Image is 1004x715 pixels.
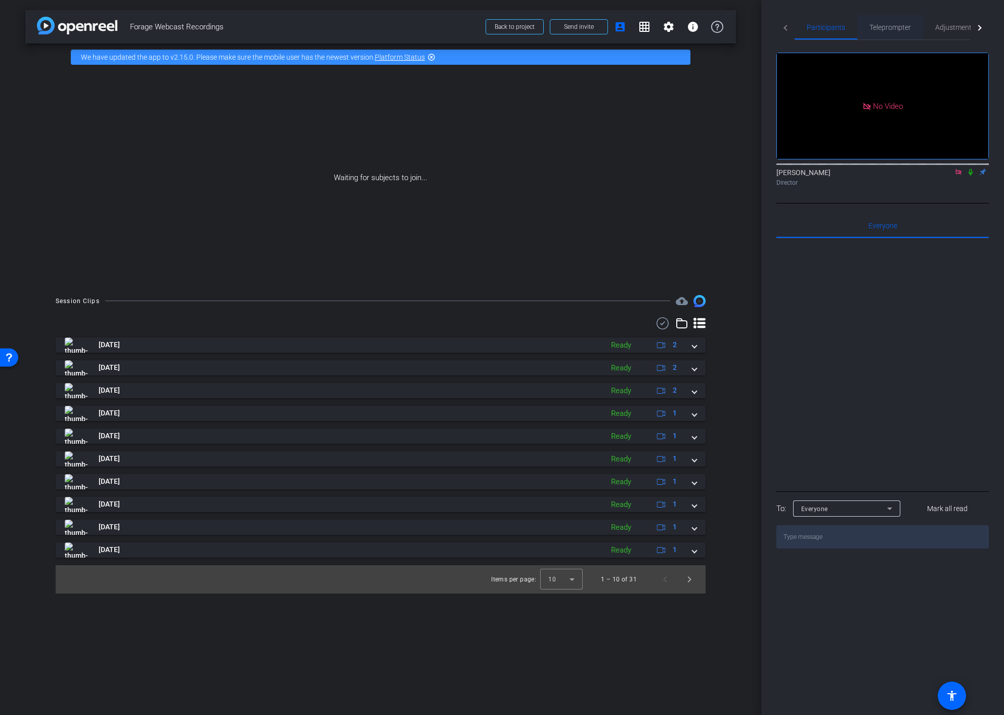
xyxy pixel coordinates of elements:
[673,431,677,441] span: 1
[606,431,636,442] div: Ready
[486,19,544,34] button: Back to project
[868,222,897,229] span: Everyone
[71,50,690,65] div: We have updated the app to v2.15.0. Please make sure the mobile user has the newest version.
[663,21,675,33] mat-icon: settings
[427,53,435,61] mat-icon: highlight_off
[776,503,786,515] div: To:
[564,23,594,31] span: Send invite
[56,497,706,512] mat-expansion-panel-header: thumb-nail[DATE]Ready1
[56,296,100,306] div: Session Clips
[673,453,677,464] span: 1
[25,71,736,285] div: Waiting for subjects to join...
[687,21,699,33] mat-icon: info
[606,499,636,511] div: Ready
[65,451,88,467] img: thumb-nail
[56,451,706,467] mat-expansion-panel-header: thumb-nail[DATE]Ready1
[606,453,636,465] div: Ready
[65,429,88,444] img: thumb-nail
[99,408,120,418] span: [DATE]
[130,17,479,37] span: Forage Webcast Recordings
[807,24,845,31] span: Participants
[606,362,636,374] div: Ready
[927,503,968,514] span: Mark all read
[550,19,608,34] button: Send invite
[56,360,706,375] mat-expansion-panel-header: thumb-nail[DATE]Ready2
[606,476,636,488] div: Ready
[99,476,120,487] span: [DATE]
[673,385,677,396] span: 2
[375,53,425,61] a: Platform Status
[673,522,677,532] span: 1
[638,21,650,33] mat-icon: grid_on
[99,362,120,373] span: [DATE]
[606,408,636,419] div: Ready
[601,574,637,584] div: 1 – 10 of 31
[491,574,536,584] div: Items per page:
[606,385,636,397] div: Ready
[495,23,535,30] span: Back to project
[606,544,636,556] div: Ready
[65,542,88,558] img: thumb-nail
[65,360,88,375] img: thumb-nail
[801,506,828,513] span: Everyone
[65,406,88,421] img: thumb-nail
[653,567,677,592] button: Previous page
[673,340,677,350] span: 2
[935,24,975,31] span: Adjustments
[65,474,88,489] img: thumb-nail
[673,362,677,373] span: 2
[99,544,120,555] span: [DATE]
[56,520,706,535] mat-expansion-panel-header: thumb-nail[DATE]Ready1
[676,295,688,307] span: Destinations for your clips
[673,476,677,487] span: 1
[776,167,989,187] div: [PERSON_NAME]
[673,544,677,555] span: 1
[99,522,120,532] span: [DATE]
[606,340,636,351] div: Ready
[869,24,911,31] span: Teleprompter
[56,542,706,558] mat-expansion-panel-header: thumb-nail[DATE]Ready1
[677,567,702,592] button: Next page
[56,338,706,353] mat-expansion-panel-header: thumb-nail[DATE]Ready2
[99,340,120,350] span: [DATE]
[65,520,88,535] img: thumb-nail
[673,499,677,510] span: 1
[614,21,626,33] mat-icon: account_box
[99,431,120,441] span: [DATE]
[99,453,120,464] span: [DATE]
[56,429,706,444] mat-expansion-panel-header: thumb-nail[DATE]Ready1
[693,295,706,307] img: Session clips
[946,690,958,702] mat-icon: accessibility
[673,408,677,418] span: 1
[56,383,706,398] mat-expansion-panel-header: thumb-nail[DATE]Ready2
[606,522,636,533] div: Ready
[65,497,88,512] img: thumb-nail
[99,499,120,510] span: [DATE]
[676,295,688,307] mat-icon: cloud_upload
[65,338,88,353] img: thumb-nail
[873,101,903,110] span: No Video
[56,406,706,421] mat-expansion-panel-header: thumb-nail[DATE]Ready1
[56,474,706,489] mat-expansion-panel-header: thumb-nail[DATE]Ready1
[65,383,88,398] img: thumb-nail
[776,178,989,187] div: Director
[99,385,120,396] span: [DATE]
[37,17,117,34] img: app-logo
[906,499,989,518] button: Mark all read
